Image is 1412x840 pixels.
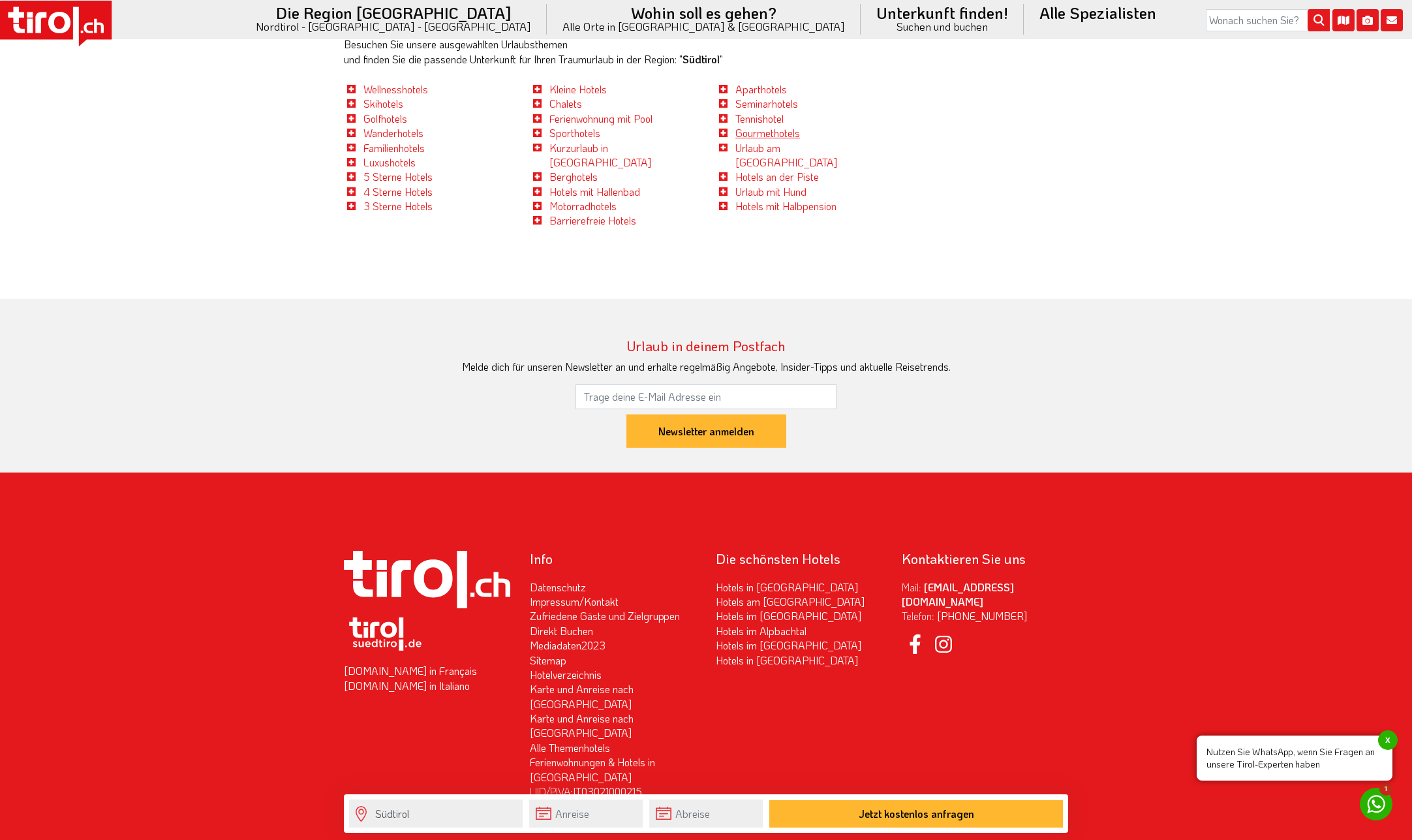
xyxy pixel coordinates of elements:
[716,551,882,566] h3: Die schönsten Hotels
[1332,9,1355,31] i: Karte öffnen
[649,800,763,828] input: Abreise
[363,97,403,110] a: Skihotels
[716,653,858,667] a: Hotels in [GEOGRAPHIC_DATA]
[363,141,425,155] a: Familienhotels
[363,126,423,140] a: Wanderhotels
[344,338,1068,353] h3: Urlaub in deinem Postfach
[549,97,582,110] a: Chalets
[1357,9,1379,31] i: Fotogalerie
[363,199,433,213] a: 3 Sterne Hotels
[716,638,861,652] a: Hotels im [GEOGRAPHIC_DATA]
[530,595,619,608] a: Impressum/Kontakt
[530,755,655,783] a: Ferienwohnungen & Hotels in [GEOGRAPHIC_DATA]
[549,170,598,183] a: Berghotels
[363,82,428,96] a: Wellnesshotels
[769,800,1063,828] button: Jetzt kostenlos anfragen
[626,414,786,448] input: Newsletter anmelden
[1379,783,1392,796] span: 1
[530,711,634,739] a: Karte und Anreise nach [GEOGRAPHIC_DATA]
[530,741,610,754] a: Alle Themenhotels
[735,185,806,198] a: Urlaub mit Hund
[1206,9,1330,31] input: Wonach suchen Sie?
[520,551,706,799] div: IT03021000215
[530,609,680,623] a: Zufriedene Gäste und Zielgruppen
[363,112,407,125] a: Golfhotels
[344,664,477,677] a: [DOMAIN_NAME] in Français
[530,682,634,710] a: Karte und Anreise nach [GEOGRAPHIC_DATA]
[735,170,819,183] a: Hotels an der Piste
[576,384,836,409] input: Trage deine E-Mail Adresse ein
[363,155,416,169] a: Luxushotels
[344,614,425,659] img: Tirol
[530,638,606,652] a: Mediadaten2023
[549,141,651,169] a: Kurzurlaub in [GEOGRAPHIC_DATA]
[735,82,787,96] a: Aparthotels
[530,624,593,638] a: Direkt Buchen
[1197,736,1392,781] span: Nutzen Sie WhatsApp, wenn Sie Fragen an unsere Tirol-Experten haben
[549,112,652,125] a: Ferienwohnung mit Pool
[937,609,1027,623] a: [PHONE_NUMBER]
[735,141,837,169] a: Urlaub am [GEOGRAPHIC_DATA]
[549,126,600,140] a: Sporthotels
[716,609,861,623] a: Hotels im [GEOGRAPHIC_DATA]
[902,580,1014,608] a: [EMAIL_ADDRESS][DOMAIN_NAME]
[549,185,640,198] a: Hotels mit Hallenbad
[530,580,586,594] a: Datenschutz
[1360,788,1392,820] a: 1 Nutzen Sie WhatsApp, wenn Sie Fragen an unsere Tirol-Experten habenx
[562,21,845,32] small: Alle Orte in [GEOGRAPHIC_DATA] & [GEOGRAPHIC_DATA]
[735,199,836,213] a: Hotels mit Halbpension
[549,199,617,213] a: Motorradhotels
[1381,9,1403,31] i: Kontakt
[256,21,531,32] small: Nordtirol - [GEOGRAPHIC_DATA] - [GEOGRAPHIC_DATA]
[716,595,865,608] a: Hotels am [GEOGRAPHIC_DATA]
[735,112,784,125] a: Tennishotel
[902,609,934,623] label: Telefon:
[344,37,882,67] div: Besuchen Sie unsere ausgewählten Urlaubsthemen und finden Sie die passende Unterkunft für Ihren T...
[530,668,602,681] a: Hotelverzeichnis
[683,52,720,66] b: Südtirol
[530,785,573,799] label: UID/PIVA:
[529,800,643,828] input: Anreise
[344,360,1068,374] div: Melde dich für unseren Newsletter an und erhalte regelmäßig Angebote, Insider-Tipps und aktuelle ...
[1378,730,1398,750] span: x
[716,624,806,638] a: Hotels im Alpbachtal
[530,551,696,566] h3: Info
[363,170,433,183] a: 5 Sterne Hotels
[344,551,510,608] img: Tirol
[549,213,636,227] a: Barrierefreie Hotels
[530,653,566,667] a: Sitemap
[902,551,1068,566] h3: Kontaktieren Sie uns
[363,185,433,198] a: 4 Sterne Hotels
[735,97,798,110] a: Seminarhotels
[349,800,523,828] input: Wo soll's hingehen?
[549,82,607,96] a: Kleine Hotels
[735,126,800,140] a: Gourmethotels
[876,21,1008,32] small: Suchen und buchen
[902,580,921,595] label: Mail:
[716,580,858,594] a: Hotels in [GEOGRAPHIC_DATA]
[344,679,470,692] a: [DOMAIN_NAME] in Italiano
